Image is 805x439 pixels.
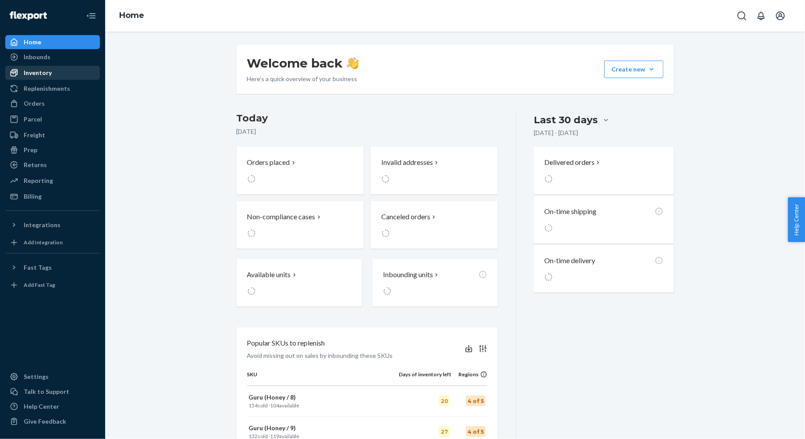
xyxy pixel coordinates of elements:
a: Freight [5,128,100,142]
p: Inbounding units [383,270,433,280]
h3: Today [237,111,498,125]
ol: breadcrumbs [112,3,151,29]
p: On-time delivery [544,256,595,266]
div: Prep [24,146,37,154]
div: Freight [24,131,45,139]
p: Invalid addresses [381,157,433,168]
button: Open account menu [772,7,789,25]
div: Billing [24,192,42,201]
a: Prep [5,143,100,157]
a: Add Fast Tag [5,278,100,292]
a: Reporting [5,174,100,188]
div: Fast Tags [24,263,52,272]
button: Open notifications [752,7,770,25]
div: Inventory [24,68,52,77]
div: Talk to Support [24,387,69,396]
button: Canceled orders [371,201,498,249]
a: Add Integration [5,236,100,250]
button: Fast Tags [5,261,100,275]
a: Parcel [5,112,100,126]
div: Orders [24,99,45,108]
div: Add Fast Tag [24,281,55,289]
a: Replenishments [5,82,100,96]
a: Home [119,11,144,20]
p: Orders placed [247,157,290,168]
a: Help Center [5,400,100,414]
div: 4 of 5 [466,426,486,437]
th: SKU [247,371,399,385]
button: Talk to Support [5,385,100,399]
div: Returns [24,161,47,169]
span: 104 [270,402,280,409]
button: Available units [237,259,362,307]
button: Create new [604,61,663,78]
p: On-time shipping [544,207,596,217]
img: Flexport logo [10,11,47,20]
p: Guru (Honey / 9) [249,424,397,432]
a: Settings [5,370,100,384]
div: 4 of 5 [466,396,486,406]
p: sold · available [249,402,397,409]
h1: Welcome back [247,55,359,71]
div: Regions [451,371,487,378]
p: Popular SKUs to replenish [247,338,325,348]
p: Non-compliance cases [247,212,316,222]
button: Inbounding units [372,259,498,307]
div: Integrations [24,221,60,229]
span: 154 [249,402,258,409]
a: Inbounds [5,50,100,64]
div: Inbounds [24,53,50,61]
th: Days of inventory left [399,371,451,385]
div: 20 [439,396,450,406]
a: Inventory [5,66,100,80]
div: Last 30 days [534,113,598,127]
img: hand-wave emoji [347,57,359,69]
button: Help Center [788,197,805,242]
button: Delivered orders [544,157,602,168]
p: Guru (Honey / 8) [249,393,397,402]
button: Close Navigation [82,7,100,25]
p: Here’s a quick overview of your business [247,75,359,83]
button: Orders placed [237,147,364,194]
div: Give Feedback [24,417,66,426]
p: [DATE] [237,127,498,136]
a: Billing [5,189,100,203]
a: Home [5,35,100,49]
div: Add Integration [24,239,63,246]
button: Invalid addresses [371,147,498,194]
p: Available units [247,270,291,280]
button: Give Feedback [5,414,100,428]
button: Non-compliance cases [237,201,364,249]
p: Avoid missing out on sales by inbounding these SKUs [247,351,393,360]
a: Returns [5,158,100,172]
div: Help Center [24,402,59,411]
div: Reporting [24,176,53,185]
button: Integrations [5,218,100,232]
button: Open Search Box [733,7,751,25]
div: Replenishments [24,84,70,93]
div: Home [24,38,41,46]
div: 27 [439,426,450,437]
div: Parcel [24,115,42,124]
p: Canceled orders [381,212,430,222]
div: Settings [24,372,49,381]
p: [DATE] - [DATE] [534,128,578,137]
a: Orders [5,96,100,111]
